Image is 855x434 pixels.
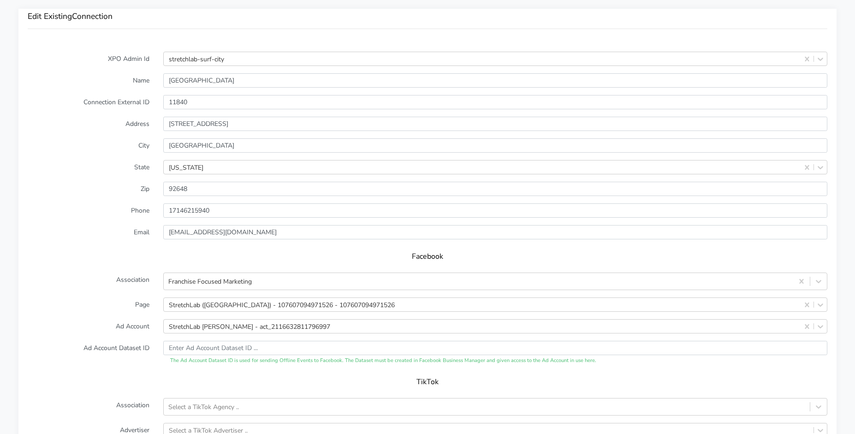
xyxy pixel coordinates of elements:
[163,225,827,239] input: Enter Email ...
[21,138,156,153] label: City
[169,54,224,64] div: stretchlab-surf-city
[21,52,156,66] label: XPO Admin Id
[37,378,818,386] h5: TikTok
[163,138,827,153] input: Enter the City ..
[163,203,827,218] input: Enter phone ...
[168,402,239,412] div: Select a TikTok Agency ..
[168,277,252,286] div: Franchise Focused Marketing
[163,95,827,109] input: Enter the external ID ..
[21,398,156,416] label: Association
[169,300,395,309] div: StretchLab ([GEOGRAPHIC_DATA]) - 107607094971526 - 107607094971526
[21,341,156,365] label: Ad Account Dataset ID
[163,182,827,196] input: Enter Zip ..
[28,12,827,21] h3: Edit Existing Connection
[169,162,203,172] div: [US_STATE]
[21,273,156,290] label: Association
[169,321,330,331] div: StretchLab [PERSON_NAME] - act_2116632811796997
[21,182,156,196] label: Zip
[21,160,156,174] label: State
[21,319,156,333] label: Ad Account
[21,73,156,88] label: Name
[21,203,156,218] label: Phone
[163,117,827,131] input: Enter Address ..
[21,297,156,312] label: Page
[21,117,156,131] label: Address
[163,341,827,355] input: Enter Ad Account Dataset ID ...
[163,357,827,365] div: The Ad Account Dataset ID is used for sending Offline Events to Facebook. The Dataset must be cre...
[21,225,156,239] label: Email
[163,73,827,88] input: Enter Name ...
[21,95,156,109] label: Connection External ID
[37,252,818,261] h5: Facebook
